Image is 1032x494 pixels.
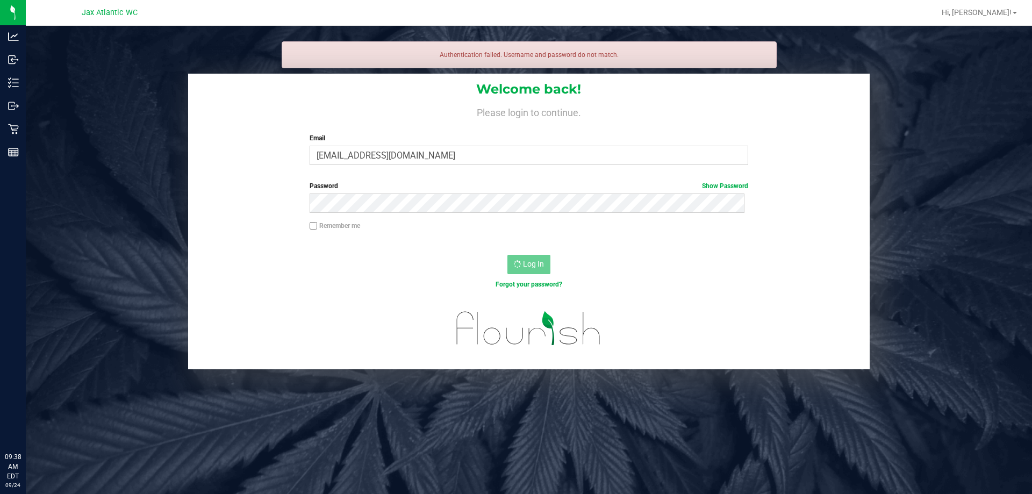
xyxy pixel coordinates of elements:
[8,147,19,157] inline-svg: Reports
[496,281,562,288] a: Forgot your password?
[188,105,870,118] h4: Please login to continue.
[8,101,19,111] inline-svg: Outbound
[8,77,19,88] inline-svg: Inventory
[310,133,748,143] label: Email
[507,255,550,274] button: Log In
[523,260,544,268] span: Log In
[8,31,19,42] inline-svg: Analytics
[188,82,870,96] h1: Welcome back!
[443,301,614,356] img: flourish_logo.svg
[310,182,338,190] span: Password
[8,124,19,134] inline-svg: Retail
[82,8,138,17] span: Jax Atlantic WC
[5,452,21,481] p: 09:38 AM EDT
[282,41,777,68] div: Authentication failed. Username and password do not match.
[310,221,360,231] label: Remember me
[310,222,317,230] input: Remember me
[5,481,21,489] p: 09/24
[8,54,19,65] inline-svg: Inbound
[702,182,748,190] a: Show Password
[942,8,1012,17] span: Hi, [PERSON_NAME]!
